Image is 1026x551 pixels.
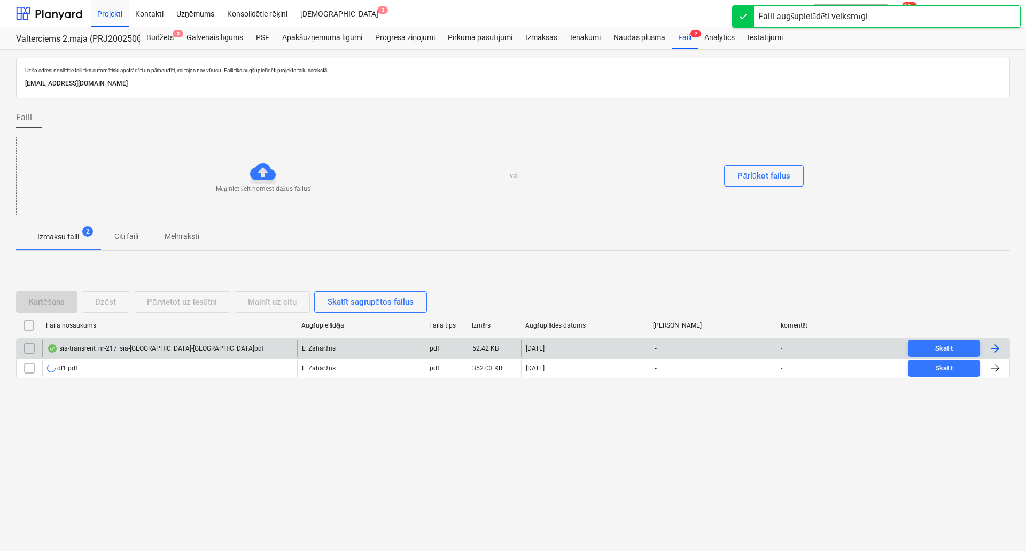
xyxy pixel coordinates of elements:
[216,184,310,193] p: Mēģiniet šeit nomest dažus failus
[250,27,276,49] a: PSF
[741,27,789,49] a: Iestatījumi
[698,27,741,49] a: Analytics
[430,364,439,372] div: pdf
[47,344,58,353] div: OCR pabeigts
[82,226,93,237] span: 2
[47,344,264,353] div: sia-transrent_nr-217_sia-[GEOGRAPHIC_DATA]-[GEOGRAPHIC_DATA]pdf
[314,291,427,313] button: Skatīt sagrupētos failus
[377,6,388,14] span: 3
[25,67,1001,74] p: Uz šo adresi nosūtītie faili tiks automātiski apstrādāti un pārbaudīti, vai tajos nav vīrusu. Fai...
[441,27,519,49] a: Pirkuma pasūtījumi
[737,169,790,183] div: Pārlūkot failus
[758,10,868,23] div: Faili augšupielādēti veiksmīgi
[908,360,980,377] button: Skatīt
[607,27,672,49] a: Naudas plūsma
[328,295,414,309] div: Skatīt sagrupētos failus
[472,322,517,330] div: Izmērs
[672,27,698,49] div: Faili
[37,231,79,243] p: Izmaksu faili
[564,27,607,49] a: Ienākumi
[781,345,782,352] div: -
[302,364,335,373] p: L. Zaharāns
[510,172,518,181] p: vai
[165,231,199,242] p: Melnraksti
[140,27,180,49] a: Budžets3
[935,343,953,355] div: Skatīt
[724,165,804,187] button: Pārlūkot failus
[16,111,32,124] span: Faili
[525,322,644,330] div: Augšuplādes datums
[302,344,335,353] p: L. Zaharāns
[16,34,127,45] div: Valterciems 2.māja (PRJ2002500) - 2601936
[180,27,250,49] a: Galvenais līgums
[781,364,782,372] div: -
[276,27,369,49] a: Apakšuzņēmuma līgumi
[654,364,658,373] span: -
[173,30,183,37] span: 3
[672,27,698,49] a: Faili2
[113,231,139,242] p: Citi faili
[690,30,701,37] span: 2
[526,345,545,352] div: [DATE]
[519,27,564,49] a: Izmaksas
[140,27,180,49] div: Budžets
[369,27,441,49] a: Progresa ziņojumi
[973,500,1026,551] iframe: Chat Widget
[935,362,953,375] div: Skatīt
[526,364,545,372] div: [DATE]
[47,364,77,372] div: dl1.pdf
[653,322,772,329] div: [PERSON_NAME]
[46,322,293,329] div: Faila nosaukums
[47,364,56,372] div: Notiek OCR
[654,344,658,353] span: -
[16,137,1011,215] div: Mēģiniet šeit nomest dažus failusvaiPārlūkot failus
[301,322,421,330] div: Augšupielādēja
[472,345,499,352] div: 52.42 KB
[429,322,463,329] div: Faila tips
[430,345,439,352] div: pdf
[781,322,900,330] div: komentēt
[472,364,502,372] div: 352.03 KB
[908,340,980,357] button: Skatīt
[25,78,1001,89] p: [EMAIL_ADDRESS][DOMAIN_NAME]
